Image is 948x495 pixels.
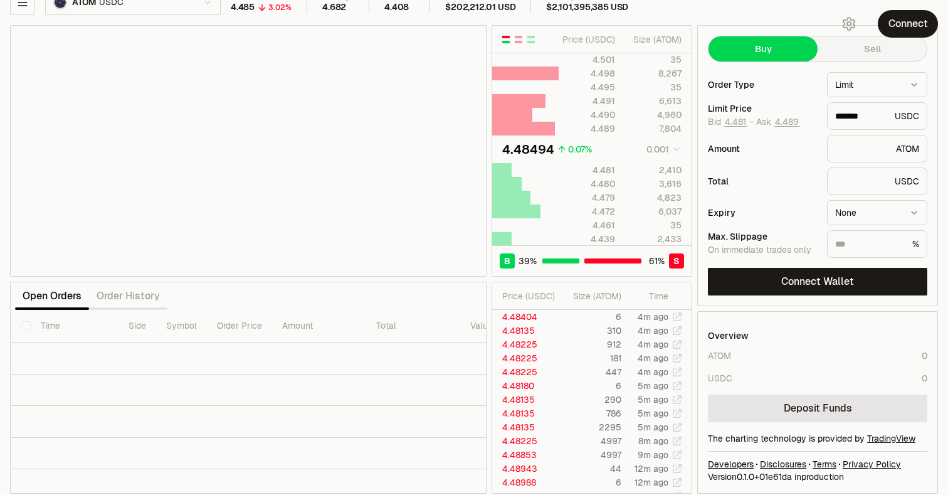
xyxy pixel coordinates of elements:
a: Developers [708,458,754,471]
iframe: Financial Chart [11,26,486,276]
div: USDC [708,372,732,385]
div: 2,433 [626,233,682,245]
a: Disclosures [760,458,806,471]
time: 5m ago [638,380,668,391]
span: 39 % [519,255,537,267]
td: 4997 [559,448,622,462]
time: 12m ago [635,477,668,488]
div: 4.408 [384,2,409,13]
div: Expiry [708,208,817,217]
span: 01e61daf88515c477b37a0f01dd243adb311fd67 [759,471,792,482]
div: 4.485 [231,2,255,13]
div: 4.461 [559,219,615,232]
span: S [673,255,680,267]
div: Max. Slippage [708,232,817,241]
a: Privacy Policy [843,458,901,471]
td: 4.48225 [492,365,559,379]
div: 7,804 [626,122,682,135]
div: 35 [626,53,682,66]
div: 4.489 [559,122,615,135]
div: Amount [708,144,817,153]
time: 4m ago [638,353,668,364]
button: Show Sell Orders Only [513,35,524,45]
button: Open Orders [15,284,89,309]
a: Terms [813,458,836,471]
div: Price ( USDC ) [559,33,615,46]
td: 4.48853 [492,448,559,462]
div: 35 [626,81,682,93]
td: 4.48135 [492,407,559,420]
td: 2295 [559,420,622,434]
time: 5m ago [638,408,668,419]
div: The charting technology is provided by [708,432,927,445]
td: 4.48135 [492,393,559,407]
td: 4.48225 [492,434,559,448]
th: Total [366,310,460,343]
div: Version 0.1.0 + in production [708,471,927,483]
td: 4.48180 [492,379,559,393]
button: Sell [818,36,927,61]
button: None [827,200,927,225]
div: 4.682 [322,2,346,13]
div: 4.481 [559,164,615,176]
td: 4997 [559,434,622,448]
td: 310 [559,324,622,338]
div: 6,037 [626,205,682,218]
div: ATOM [708,349,731,362]
div: 2,410 [626,164,682,176]
button: 0.001 [643,142,682,157]
td: 912 [559,338,622,351]
div: 4.439 [559,233,615,245]
div: USDC [827,168,927,195]
button: Show Buy and Sell Orders [501,35,511,45]
time: 8m ago [638,435,668,447]
td: 6 [559,476,622,489]
td: 786 [559,407,622,420]
td: 6 [559,379,622,393]
th: Time [31,310,118,343]
div: Order Type [708,80,817,89]
th: Order Price [207,310,272,343]
div: Size ( ATOM ) [569,290,621,302]
div: 4.498 [559,67,615,80]
button: 4.481 [724,117,747,127]
div: USDC [827,102,927,130]
button: Order History [89,284,167,309]
div: 35 [626,219,682,232]
span: B [504,255,510,267]
div: 6,613 [626,95,682,107]
div: On immediate trades only [708,245,817,256]
time: 4m ago [638,366,668,378]
td: 4.48943 [492,462,559,476]
div: 4,960 [626,109,682,121]
time: 4m ago [638,325,668,336]
div: 4.472 [559,205,615,218]
div: 3,616 [626,178,682,190]
time: 4m ago [638,339,668,350]
div: 4,823 [626,191,682,204]
span: Ask [756,117,800,128]
td: 4.48988 [492,476,559,489]
td: 447 [559,365,622,379]
td: 4.48225 [492,338,559,351]
button: Buy [708,36,818,61]
div: $202,212.01 USD [445,2,515,13]
div: $2,101,395,385 USD [546,2,628,13]
div: 4.480 [559,178,615,190]
button: Select all [21,321,31,331]
th: Symbol [156,310,207,343]
div: Total [708,177,817,186]
button: Show Buy Orders Only [526,35,536,45]
button: 4.489 [774,117,800,127]
td: 4.48135 [492,324,559,338]
td: 290 [559,393,622,407]
button: Limit [827,72,927,97]
div: 0 [922,349,927,362]
div: 3.02% [268,3,292,13]
td: 4.48404 [492,310,559,324]
div: Overview [708,329,749,342]
span: Bid - [708,117,754,128]
div: 0 [922,372,927,385]
button: Connect Wallet [708,268,927,295]
time: 5m ago [638,394,668,405]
